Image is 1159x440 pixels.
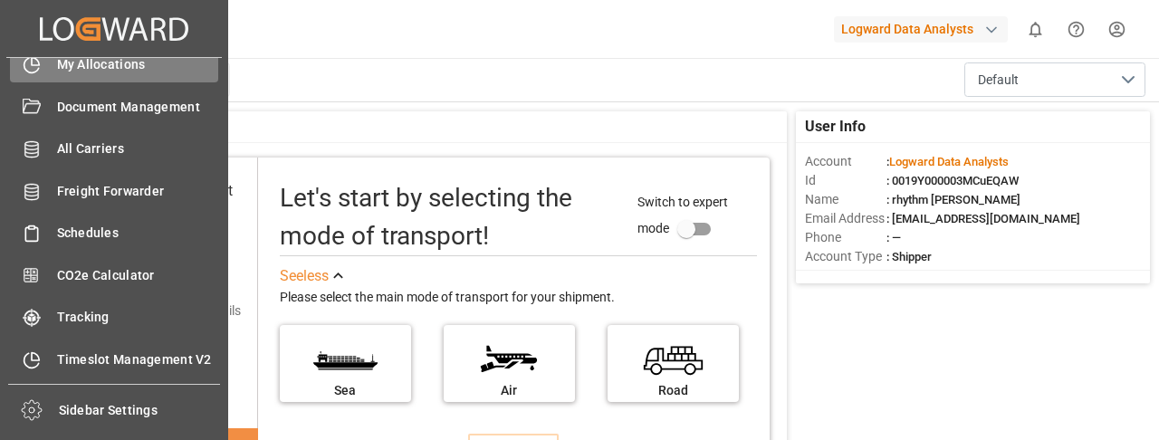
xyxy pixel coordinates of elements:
[57,308,219,327] span: Tracking
[57,266,219,285] span: CO2e Calculator
[1056,9,1097,50] button: Help Center
[1015,9,1056,50] button: show 0 new notifications
[805,228,886,247] span: Phone
[289,381,402,400] div: Sea
[805,152,886,171] span: Account
[834,16,1008,43] div: Logward Data Analysts
[10,257,218,292] a: CO2e Calculator
[886,231,901,244] span: : —
[886,174,1019,187] span: : 0019Y000003MCuEQAW
[637,195,728,235] span: Switch to expert mode
[964,62,1145,97] button: open menu
[805,190,886,209] span: Name
[886,155,1009,168] span: :
[453,381,566,400] div: Air
[886,193,1020,206] span: : rhythm [PERSON_NAME]
[280,287,757,309] div: Please select the main mode of transport for your shipment.
[805,171,886,190] span: Id
[617,381,730,400] div: Road
[978,71,1019,90] span: Default
[10,215,218,251] a: Schedules
[10,89,218,124] a: Document Management
[805,209,886,228] span: Email Address
[10,300,218,335] a: Tracking
[57,350,219,369] span: Timeslot Management V2
[59,401,221,420] span: Sidebar Settings
[889,155,1009,168] span: Logward Data Analysts
[886,212,1080,225] span: : [EMAIL_ADDRESS][DOMAIN_NAME]
[834,12,1015,46] button: Logward Data Analysts
[57,224,219,243] span: Schedules
[57,98,219,117] span: Document Management
[280,179,620,255] div: Let's start by selecting the mode of transport!
[10,47,218,82] a: My Allocations
[10,173,218,208] a: Freight Forwarder
[57,55,219,74] span: My Allocations
[280,265,329,287] div: See less
[886,250,932,263] span: : Shipper
[805,116,866,138] span: User Info
[805,247,886,266] span: Account Type
[10,341,218,377] a: Timeslot Management V2
[10,131,218,167] a: All Carriers
[57,139,219,158] span: All Carriers
[57,182,219,201] span: Freight Forwarder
